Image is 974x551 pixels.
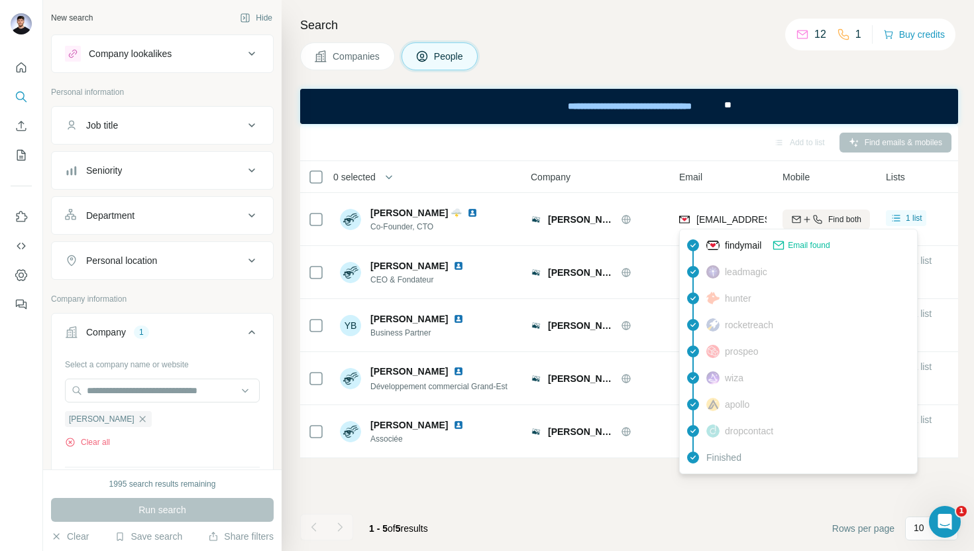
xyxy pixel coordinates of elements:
[11,56,32,80] button: Quick start
[231,8,282,28] button: Hide
[828,214,861,225] span: Find both
[531,373,541,384] img: Logo of LEO Bizdev
[725,292,751,305] span: hunter
[370,327,469,339] span: Business Partner
[52,154,273,186] button: Seniority
[333,50,381,63] span: Companies
[370,259,448,273] span: [PERSON_NAME]
[388,523,396,534] span: of
[548,213,614,226] span: [PERSON_NAME]
[115,530,182,543] button: Save search
[706,345,720,358] img: provider prospeo logo
[370,208,462,218] span: [PERSON_NAME] 🌩️
[725,265,767,278] span: leadmagic
[706,292,720,304] img: provider hunter logo
[340,262,361,283] img: Avatar
[340,209,361,230] img: Avatar
[109,478,216,490] div: 1995 search results remaining
[65,353,260,371] div: Select a company name or website
[531,426,541,437] img: Logo of LEO Bizdev
[11,85,32,109] button: Search
[548,266,614,279] span: [PERSON_NAME]
[453,261,464,271] img: LinkedIn logo
[531,267,541,278] img: Logo of LEO Bizdev
[725,371,743,385] span: wiza
[52,245,273,276] button: Personal location
[65,436,110,448] button: Clear all
[531,214,541,225] img: Logo of LEO Bizdev
[956,506,967,517] span: 1
[51,12,93,24] div: New search
[929,506,961,538] iframe: Intercom live chat
[52,38,273,70] button: Company lookalikes
[52,200,273,231] button: Department
[370,365,448,378] span: [PERSON_NAME]
[914,521,924,534] p: 10
[86,209,135,222] div: Department
[396,523,401,534] span: 5
[883,25,945,44] button: Buy credits
[89,47,172,60] div: Company lookalikes
[11,263,32,287] button: Dashboard
[725,398,749,411] span: apollo
[300,16,958,34] h4: Search
[434,50,464,63] span: People
[86,164,122,177] div: Seniority
[906,212,922,224] span: 1 list
[531,170,570,184] span: Company
[300,89,958,124] iframe: Banner
[11,13,32,34] img: Avatar
[51,530,89,543] button: Clear
[340,315,361,336] div: YB
[706,398,720,411] img: provider apollo logo
[340,421,361,442] img: Avatar
[369,523,388,534] span: 1 - 5
[467,208,478,218] img: LinkedIn logo
[706,318,720,332] img: provider rocketreach logo
[51,293,274,305] p: Company information
[370,274,469,286] span: CEO & Fondateur
[208,530,274,543] button: Share filters
[370,221,483,233] span: Co-Founder, CTO
[370,312,448,326] span: [PERSON_NAME]
[706,371,720,385] img: provider wiza logo
[814,27,826,42] p: 12
[11,114,32,138] button: Enrich CSV
[11,234,32,258] button: Use Surfe API
[52,316,273,353] button: Company1
[679,170,702,184] span: Email
[69,413,135,425] span: [PERSON_NAME]
[706,424,720,438] img: provider dropcontact logo
[548,372,614,385] span: [PERSON_NAME]
[725,345,759,358] span: prospeo
[548,425,614,438] span: [PERSON_NAME]
[706,239,720,252] img: provider findymail logo
[679,213,690,226] img: provider findymail logo
[783,210,870,229] button: Find both
[696,214,779,225] span: [EMAIL_ADDRESS]
[725,239,761,252] span: findymail
[51,86,274,98] p: Personal information
[11,143,32,167] button: My lists
[706,265,720,278] img: provider leadmagic logo
[453,314,464,324] img: LinkedIn logo
[725,424,773,438] span: dropcontact
[855,27,861,42] p: 1
[86,119,118,132] div: Job title
[370,418,448,432] span: [PERSON_NAME]
[548,319,614,332] span: [PERSON_NAME]
[706,451,741,464] span: Finished
[531,320,541,331] img: Logo of LEO Bizdev
[783,170,810,184] span: Mobile
[788,239,830,251] span: Email found
[453,366,464,377] img: LinkedIn logo
[86,254,157,267] div: Personal location
[725,318,773,332] span: rocketreach
[370,382,508,391] span: Développement commercial Grand-Est
[832,522,894,535] span: Rows per page
[340,368,361,389] img: Avatar
[370,433,469,445] span: Associée
[369,523,428,534] span: results
[11,205,32,229] button: Use Surfe on LinkedIn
